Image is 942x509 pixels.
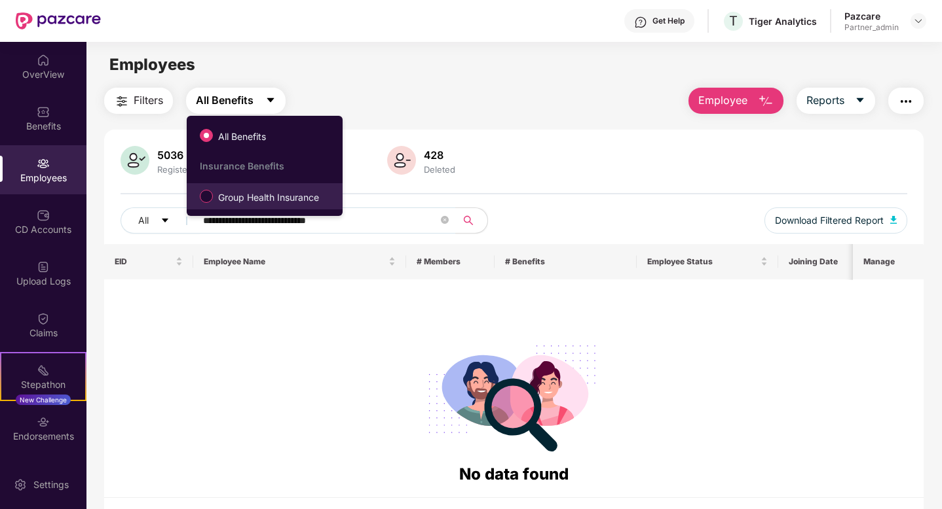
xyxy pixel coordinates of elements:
span: All Benefits [213,130,271,144]
img: svg+xml;base64,PHN2ZyBpZD0iVXBsb2FkX0xvZ3MiIGRhdGEtbmFtZT0iVXBsb2FkIExvZ3MiIHhtbG5zPSJodHRwOi8vd3... [37,260,50,273]
img: svg+xml;base64,PHN2ZyB4bWxucz0iaHR0cDovL3d3dy53My5vcmcvMjAwMC9zdmciIHdpZHRoPSIyNCIgaGVpZ2h0PSIyNC... [114,94,130,109]
img: svg+xml;base64,PHN2ZyBpZD0iRW1wbG95ZWVzIiB4bWxucz0iaHR0cDovL3d3dy53My5vcmcvMjAwMC9zdmciIHdpZHRoPS... [37,157,50,170]
button: search [455,207,488,234]
img: svg+xml;base64,PHN2ZyB4bWxucz0iaHR0cDovL3d3dy53My5vcmcvMjAwMC9zdmciIHhtbG5zOnhsaW5rPSJodHRwOi8vd3... [121,146,149,175]
span: Reports [806,92,844,109]
span: Filters [134,92,163,109]
th: Employee Status [637,244,779,279]
button: Allcaret-down [121,207,200,234]
img: svg+xml;base64,PHN2ZyB4bWxucz0iaHR0cDovL3d3dy53My5vcmcvMjAwMC9zdmciIHdpZHRoPSIyODgiIGhlaWdodD0iMj... [419,329,608,462]
div: Settings [29,478,73,491]
span: No data found [459,465,569,483]
th: # Members [406,244,495,279]
img: svg+xml;base64,PHN2ZyBpZD0iQ2xhaW0iIHhtbG5zPSJodHRwOi8vd3d3LnczLm9yZy8yMDAwL3N2ZyIgd2lkdGg9IjIwIi... [37,312,50,325]
span: caret-down [160,216,170,226]
th: Manage [852,244,923,279]
div: 5036 [155,149,204,162]
div: Partner_admin [844,22,899,33]
span: caret-down [265,95,276,107]
img: svg+xml;base64,PHN2ZyBpZD0iRW5kb3JzZW1lbnRzIiB4bWxucz0iaHR0cDovL3d3dy53My5vcmcvMjAwMC9zdmciIHdpZH... [37,415,50,429]
div: Pazcare [844,10,899,22]
button: Filters [104,88,173,114]
div: Deleted [421,164,458,175]
button: Download Filtered Report [764,207,907,234]
div: Tiger Analytics [749,15,817,27]
span: close-circle [441,216,449,224]
span: T [729,13,738,29]
img: New Pazcare Logo [16,12,101,29]
img: svg+xml;base64,PHN2ZyB4bWxucz0iaHR0cDovL3d3dy53My5vcmcvMjAwMC9zdmciIHdpZHRoPSIyNCIgaGVpZ2h0PSIyNC... [898,94,914,109]
span: Group Health Insurance [213,190,324,205]
div: 428 [421,149,458,162]
button: Reportscaret-down [797,88,875,114]
div: Insurance Benefits [200,160,343,171]
img: svg+xml;base64,PHN2ZyB4bWxucz0iaHR0cDovL3d3dy53My5vcmcvMjAwMC9zdmciIHhtbG5zOnhsaW5rPSJodHRwOi8vd3... [890,216,897,224]
span: caret-down [855,95,865,107]
span: All [138,213,149,228]
img: svg+xml;base64,PHN2ZyBpZD0iRHJvcGRvd24tMzJ4MzIiIHhtbG5zPSJodHRwOi8vd3d3LnczLm9yZy8yMDAwL3N2ZyIgd2... [913,16,924,26]
div: Stepathon [1,378,85,391]
span: All Benefits [196,92,254,109]
th: Employee Name [193,244,406,279]
img: svg+xml;base64,PHN2ZyBpZD0iSGVscC0zMngzMiIgeG1sbnM9Imh0dHA6Ly93d3cudzMub3JnLzIwMDAvc3ZnIiB3aWR0aD... [634,16,647,29]
img: svg+xml;base64,PHN2ZyBpZD0iQmVuZWZpdHMiIHhtbG5zPSJodHRwOi8vd3d3LnczLm9yZy8yMDAwL3N2ZyIgd2lkdGg9Ij... [37,105,50,118]
button: Employee [688,88,783,114]
span: Download Filtered Report [775,213,884,228]
div: Registered [155,164,204,175]
img: svg+xml;base64,PHN2ZyBpZD0iQ0RfQWNjb3VudHMiIGRhdGEtbmFtZT0iQ0QgQWNjb3VudHMiIHhtbG5zPSJodHRwOi8vd3... [37,209,50,222]
img: svg+xml;base64,PHN2ZyBpZD0iU2V0dGluZy0yMHgyMCIgeG1sbnM9Imh0dHA6Ly93d3cudzMub3JnLzIwMDAvc3ZnIiB3aW... [14,478,27,491]
span: close-circle [441,215,449,227]
img: svg+xml;base64,PHN2ZyBpZD0iSG9tZSIgeG1sbnM9Imh0dHA6Ly93d3cudzMub3JnLzIwMDAvc3ZnIiB3aWR0aD0iMjAiIG... [37,54,50,67]
span: Joining Date [789,256,865,267]
span: Employee Name [204,256,386,267]
span: Employee Status [647,256,759,267]
span: Employees [109,55,195,74]
span: search [455,215,481,226]
img: svg+xml;base64,PHN2ZyB4bWxucz0iaHR0cDovL3d3dy53My5vcmcvMjAwMC9zdmciIHdpZHRoPSIyMSIgaGVpZ2h0PSIyMC... [37,364,50,377]
th: EID [104,244,193,279]
div: Get Help [652,16,685,26]
button: All Benefitscaret-down [186,88,286,114]
th: # Benefits [495,244,637,279]
th: Joining Date [778,244,885,279]
span: Employee [698,92,747,109]
span: EID [115,256,172,267]
img: svg+xml;base64,PHN2ZyB4bWxucz0iaHR0cDovL3d3dy53My5vcmcvMjAwMC9zdmciIHhtbG5zOnhsaW5rPSJodHRwOi8vd3... [387,146,416,175]
div: New Challenge [16,395,71,405]
img: svg+xml;base64,PHN2ZyB4bWxucz0iaHR0cDovL3d3dy53My5vcmcvMjAwMC9zdmciIHhtbG5zOnhsaW5rPSJodHRwOi8vd3... [758,94,774,109]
